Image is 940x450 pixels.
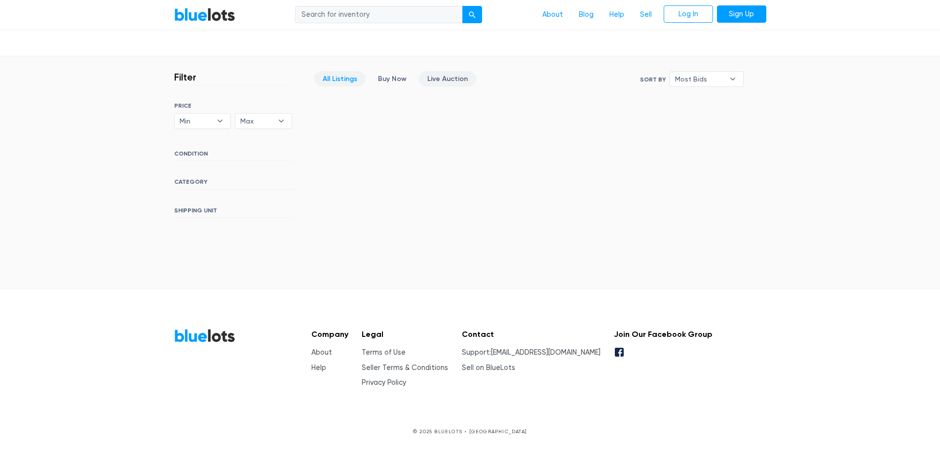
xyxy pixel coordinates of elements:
[419,71,476,86] a: Live Auction
[362,364,448,372] a: Seller Terms & Conditions
[362,329,448,339] h5: Legal
[632,5,660,24] a: Sell
[174,71,196,83] h3: Filter
[174,207,292,218] h6: SHIPPING UNIT
[314,71,366,86] a: All Listings
[640,75,666,84] label: Sort By
[174,428,766,435] p: © 2025 BLUELOTS • [GEOGRAPHIC_DATA]
[174,328,235,343] a: BlueLots
[534,5,571,24] a: About
[210,114,230,128] b: ▾
[717,5,766,23] a: Sign Up
[174,150,292,161] h6: CONDITION
[462,364,515,372] a: Sell on BlueLots
[362,348,406,357] a: Terms of Use
[180,114,212,128] span: Min
[174,178,292,189] h6: CATEGORY
[311,329,348,339] h5: Company
[240,114,273,128] span: Max
[271,114,292,128] b: ▾
[311,348,332,357] a: About
[462,329,601,339] h5: Contact
[664,5,713,23] a: Log In
[491,348,601,357] a: [EMAIL_ADDRESS][DOMAIN_NAME]
[602,5,632,24] a: Help
[571,5,602,24] a: Blog
[295,6,463,24] input: Search for inventory
[362,378,406,387] a: Privacy Policy
[311,364,326,372] a: Help
[722,72,743,86] b: ▾
[174,102,292,109] h6: PRICE
[614,329,713,339] h5: Join Our Facebook Group
[675,72,724,86] span: Most Bids
[370,71,415,86] a: Buy Now
[174,7,235,22] a: BlueLots
[462,347,601,358] li: Support:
